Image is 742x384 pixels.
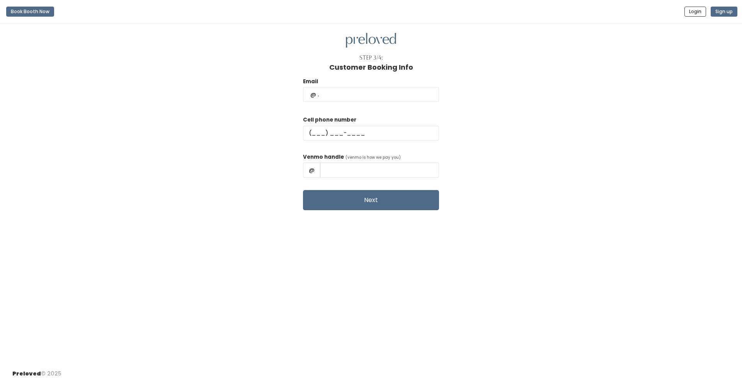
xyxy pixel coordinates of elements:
a: Book Booth Now [6,3,54,20]
label: Venmo handle [303,153,344,161]
button: Book Booth Now [6,7,54,17]
span: (venmo is how we pay you) [345,154,401,160]
div: © 2025 [12,363,61,378]
button: Sign up [711,7,737,17]
div: Step 3/4: [359,54,383,62]
button: Login [684,7,706,17]
input: @ . [303,87,439,102]
label: Email [303,78,318,86]
span: Preloved [12,370,41,377]
button: Next [303,190,439,210]
img: preloved logo [346,33,396,48]
label: Cell phone number [303,116,356,124]
h1: Customer Booking Info [329,63,413,71]
span: @ [303,163,320,177]
input: (___) ___-____ [303,126,439,141]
